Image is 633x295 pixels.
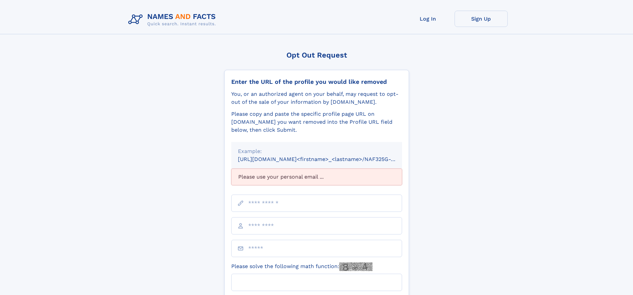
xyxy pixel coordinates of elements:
div: Example: [238,147,395,155]
div: Please use your personal email ... [231,169,402,185]
div: Enter the URL of the profile you would like removed [231,78,402,85]
small: [URL][DOMAIN_NAME]<firstname>_<lastname>/NAF325G-xxxxxxxx [238,156,415,162]
a: Sign Up [455,11,508,27]
img: Logo Names and Facts [126,11,221,29]
div: Opt Out Request [224,51,409,59]
a: Log In [401,11,455,27]
div: You, or an authorized agent on your behalf, may request to opt-out of the sale of your informatio... [231,90,402,106]
div: Please copy and paste the specific profile page URL on [DOMAIN_NAME] you want removed into the Pr... [231,110,402,134]
label: Please solve the following math function: [231,262,372,271]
